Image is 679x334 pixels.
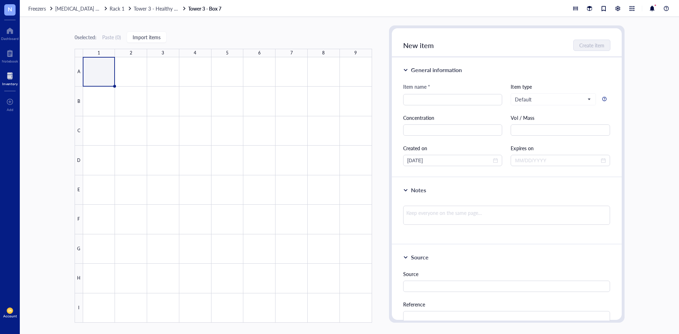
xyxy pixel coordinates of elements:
div: 9 [354,48,357,58]
a: [MEDICAL_DATA] Dewer [55,5,108,12]
div: G [75,234,83,264]
div: Inventory [2,82,18,86]
div: C [75,116,83,146]
div: F [75,205,83,234]
div: Item name [403,83,430,90]
a: Tower 3 - Box 7 [188,5,223,12]
input: MM/DD/YYYY [515,157,599,164]
div: Account [3,314,17,318]
div: A [75,57,83,87]
button: Paste (0) [102,31,121,43]
span: Default [515,96,590,102]
div: 6 [258,48,261,58]
div: 2 [130,48,132,58]
a: Dashboard [1,25,19,41]
div: Notebook [2,59,18,63]
a: Notebook [2,48,18,63]
span: DN [8,309,12,312]
span: N [8,5,12,13]
span: Freezers [28,5,46,12]
div: 4 [194,48,196,58]
div: Source [403,270,610,278]
div: Vol / Mass [511,114,610,122]
div: General information [411,66,462,74]
button: Create item [573,40,610,51]
span: [MEDICAL_DATA] Dewer [55,5,110,12]
div: Source [411,253,429,262]
div: 5 [226,48,228,58]
span: Rack 1 [110,5,124,12]
input: MM/DD/YYYY [407,157,492,164]
div: E [75,175,83,205]
div: Reference [403,300,610,308]
div: Item type [511,83,610,90]
div: H [75,264,83,293]
div: Dashboard [1,36,19,41]
div: Created on [403,144,503,152]
div: 7 [290,48,293,58]
span: Tower 3 - Healthy Blue [134,5,184,12]
span: Import items [133,34,161,40]
a: Rack 1Tower 3 - Healthy Blue [110,5,187,12]
span: New item [403,40,434,50]
div: 1 [98,48,100,58]
div: Concentration [403,114,503,122]
div: Add [7,107,13,112]
div: 0 selected: [75,33,97,41]
div: Notes [411,186,426,194]
div: Expires on [511,144,610,152]
div: D [75,146,83,175]
div: 8 [322,48,325,58]
a: Freezers [28,5,54,12]
div: I [75,293,83,323]
a: Inventory [2,70,18,86]
button: Import items [127,31,167,43]
div: B [75,87,83,116]
div: 3 [162,48,164,58]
